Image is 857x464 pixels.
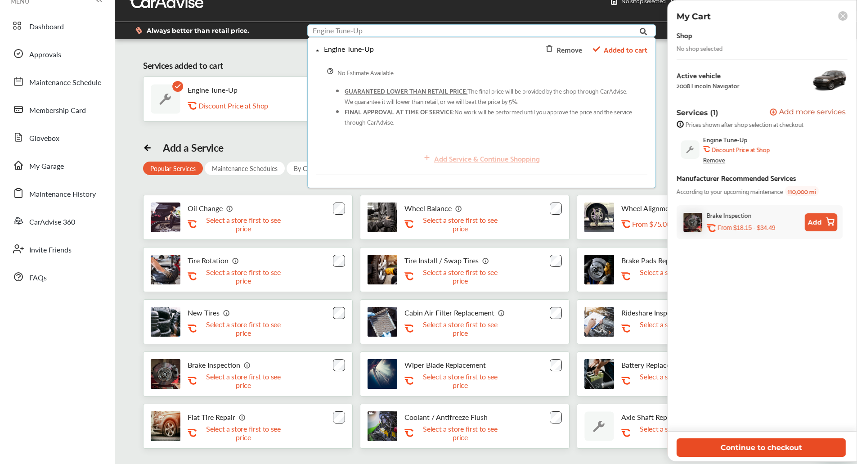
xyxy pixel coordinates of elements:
[368,411,397,441] img: engine-cooling-thumb.jpg
[8,237,106,261] a: Invite Friends
[151,411,180,441] img: flat-tire-repair-thumb.jpg
[345,86,627,106] span: The final price will be provided by the shop through CarAdvise. We guarantee it will lower than r...
[29,105,86,117] span: Membership Card
[632,220,701,228] p: From $75.00 - $150.00
[482,257,489,264] img: info_icon_vector.svg
[415,424,505,441] p: Select a store first to see price
[345,106,632,127] span: No work will be performed until you approve the price and the service through CarAdvise.
[677,82,740,89] div: 2008 Lincoln Navigator
[415,372,505,389] p: Select a store first to see price
[29,77,101,89] span: Maintenance Schedule
[337,67,394,77] div: No Estimate Available
[8,42,106,65] a: Approvals
[677,11,711,22] p: My Cart
[707,210,752,220] div: Brake Inspection
[770,108,846,117] button: Add more services
[368,359,397,389] img: thumb_Wipers.jpg
[770,108,848,117] a: Add more services
[188,204,223,212] p: Oil Change
[151,255,180,284] img: tire-rotation-thumb.jpg
[455,205,462,212] img: info_icon_vector.svg
[29,49,61,61] span: Approvals
[198,216,288,233] p: Select a store first to see price
[812,67,848,94] img: 4488_st0640_046.jpg
[415,268,505,285] p: Select a store first to see price
[8,126,106,149] a: Glovebox
[603,43,647,55] span: Added to cart
[29,133,59,144] span: Glovebox
[244,361,251,369] img: info_icon_vector.svg
[415,216,505,233] p: Select a store first to see price
[621,360,722,369] p: Battery Replacement (Avg Price)
[556,43,582,55] div: Remove
[8,153,106,177] a: My Garage
[163,141,224,154] div: Add a Service
[345,86,467,96] span: GUARANTEED LOWER THAN RETAIL PRICE:
[223,309,230,316] img: info_icon_vector.svg
[677,71,740,79] div: Active vehicle
[29,244,72,256] span: Invite Friends
[677,121,684,128] img: info-strock.ef5ea3fe.svg
[226,205,233,212] img: info_icon_vector.svg
[198,372,288,389] p: Select a store first to see price
[677,438,846,457] button: Continue to checkout
[677,29,692,41] div: Shop
[8,70,106,93] a: Maintenance Schedule
[8,209,106,233] a: CarAdvise 360
[188,256,229,265] p: Tire Rotation
[198,424,288,441] p: Select a store first to see price
[677,108,718,117] p: Services (1)
[785,186,819,196] span: 110,000 mi
[703,156,725,163] div: Remove
[151,307,180,337] img: new-tires-thumb.jpg
[29,21,64,33] span: Dashboard
[621,308,687,317] p: Rideshare Inspection
[198,268,288,285] p: Select a store first to see price
[29,272,47,284] span: FAQs
[718,224,775,232] p: From $18.15 - $34.49
[368,307,397,337] img: cabin-air-filter-replacement-thumb.jpg
[805,213,837,231] button: Add
[779,108,846,117] span: Add more services
[677,186,783,196] span: According to your upcoming maintenance
[683,213,702,232] img: brake-inspection-thumb.jpg
[632,320,722,337] p: Select a store first to see price
[584,255,614,284] img: brake-pads-replacement-thumb.jpg
[151,84,180,114] img: default_wrench_icon.d1a43860.svg
[712,146,769,153] b: Discount Price at Shop
[147,27,249,34] span: Always better than retail price.
[198,320,288,337] p: Select a store first to see price
[368,255,397,284] img: tire-install-swap-tires-thumb.jpg
[188,413,235,421] p: Flat Tire Repair
[681,140,700,159] img: default_wrench_icon.d1a43860.svg
[584,307,614,337] img: rideshare-visual-inspection-thumb.jpg
[8,14,106,37] a: Dashboard
[415,320,505,337] p: Select a store first to see price
[29,161,64,172] span: My Garage
[287,162,335,175] div: By Category
[404,360,486,369] p: Wiper Blade Replacement
[632,372,722,389] p: Select a store first to see price
[677,171,796,184] div: Manufacturer Recommended Services
[143,59,223,72] div: Services added to cart
[686,121,803,128] span: Prices shown after shop selection at checkout
[151,203,180,232] img: oil-change-thumb.jpg
[205,162,285,175] div: Maintenance Schedules
[404,308,494,317] p: Cabin Air Filter Replacement
[677,45,723,52] div: No shop selected
[188,308,220,317] p: New Tires
[368,203,397,232] img: tire-wheel-balance-thumb.jpg
[703,136,747,143] span: Engine Tune-Up
[584,359,614,389] img: battery-replacement-thumb.jpg
[8,181,106,205] a: Maintenance History
[239,414,246,421] img: info_icon_vector.svg
[632,424,722,441] p: Select a store first to see price
[632,268,722,285] p: Select a store first to see price
[345,106,454,117] span: FINAL APPROVAL AT TIME OF SERVICE:
[188,360,240,369] p: Brake Inspection
[8,265,106,288] a: FAQs
[143,162,203,175] div: Popular Services
[135,27,142,34] img: dollor_label_vector.a70140d1.svg
[29,189,96,200] span: Maintenance History
[404,413,488,421] p: Coolant / Antifreeze Flush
